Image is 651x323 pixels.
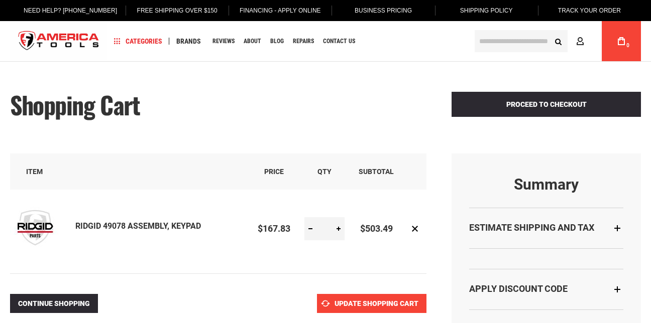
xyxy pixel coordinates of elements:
a: Blog [266,35,288,48]
span: Proceed to Checkout [506,100,587,108]
a: store logo [10,23,107,60]
strong: Summary [469,176,623,193]
button: Search [549,32,568,51]
span: Price [264,168,284,176]
img: RIDGID 49078 ASSEMBLY, KEYPAD [10,203,60,253]
a: 0 [612,21,631,61]
a: RIDGID 49078 ASSEMBLY, KEYPAD [75,221,201,231]
a: About [239,35,266,48]
a: Continue Shopping [10,294,98,313]
span: Qty [317,168,332,176]
span: Repairs [293,38,314,44]
a: Brands [172,35,205,48]
a: Reviews [208,35,239,48]
a: Contact Us [318,35,360,48]
span: Shipping Policy [460,7,513,14]
button: Proceed to Checkout [452,92,641,117]
button: Update Shopping Cart [317,294,426,313]
span: Reviews [212,38,235,44]
span: $503.49 [360,223,393,234]
strong: Estimate Shipping and Tax [469,222,594,233]
span: Item [26,168,43,176]
span: About [244,38,261,44]
span: Update Shopping Cart [335,299,418,307]
span: Blog [270,38,284,44]
span: 0 [626,43,629,48]
img: America Tools [10,23,107,60]
a: RIDGID 49078 ASSEMBLY, KEYPAD [10,203,75,255]
a: Categories [110,35,167,48]
a: Repairs [288,35,318,48]
span: Continue Shopping [18,299,90,307]
span: Contact Us [323,38,355,44]
span: Brands [176,38,201,45]
strong: Apply Discount Code [469,283,568,294]
span: Categories [114,38,162,45]
span: Shopping Cart [10,87,140,122]
span: $167.83 [258,223,290,234]
span: Subtotal [359,168,394,176]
